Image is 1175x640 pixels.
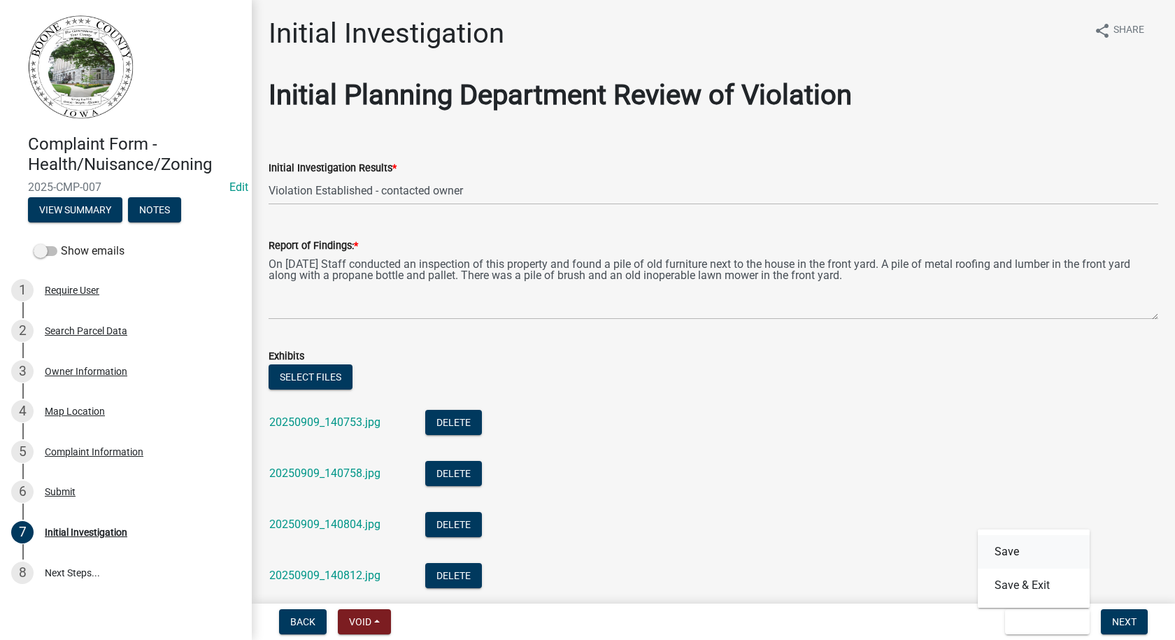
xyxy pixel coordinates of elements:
[269,241,358,251] label: Report of Findings:
[128,197,181,222] button: Notes
[978,569,1090,602] button: Save & Exit
[269,352,304,362] label: Exhibits
[279,609,327,634] button: Back
[269,415,380,429] a: 20250909_140753.jpg
[45,326,127,336] div: Search Parcel Data
[338,609,391,634] button: Void
[425,410,482,435] button: Delete
[28,197,122,222] button: View Summary
[128,205,181,216] wm-modal-confirm: Notes
[34,243,124,259] label: Show emails
[269,164,397,173] label: Initial Investigation Results
[28,134,241,175] h4: Complaint Form - Health/Nuisance/Zoning
[425,519,482,532] wm-modal-confirm: Delete Document
[1083,17,1155,44] button: shareShare
[45,447,143,457] div: Complaint Information
[11,320,34,342] div: 2
[269,569,380,582] a: 20250909_140812.jpg
[269,78,852,111] b: Initial Planning Department Review of Violation
[45,487,76,497] div: Submit
[1016,616,1070,627] span: Save & Exit
[11,400,34,422] div: 4
[978,535,1090,569] button: Save
[11,562,34,584] div: 8
[11,481,34,503] div: 6
[269,17,504,50] h1: Initial Investigation
[1094,22,1111,39] i: share
[45,285,99,295] div: Require User
[425,570,482,583] wm-modal-confirm: Delete Document
[425,461,482,486] button: Delete
[269,364,352,390] button: Select files
[1112,616,1137,627] span: Next
[28,15,134,120] img: Boone County, Iowa
[1005,609,1090,634] button: Save & Exit
[229,180,248,194] a: Edit
[425,468,482,481] wm-modal-confirm: Delete Document
[1101,609,1148,634] button: Next
[11,521,34,543] div: 7
[229,180,248,194] wm-modal-confirm: Edit Application Number
[1113,22,1144,39] span: Share
[425,417,482,430] wm-modal-confirm: Delete Document
[11,279,34,301] div: 1
[978,529,1090,608] div: Save & Exit
[28,205,122,216] wm-modal-confirm: Summary
[28,180,224,194] span: 2025-CMP-007
[45,527,127,537] div: Initial Investigation
[425,512,482,537] button: Delete
[425,563,482,588] button: Delete
[11,360,34,383] div: 3
[290,616,315,627] span: Back
[269,467,380,480] a: 20250909_140758.jpg
[269,518,380,531] a: 20250909_140804.jpg
[349,616,371,627] span: Void
[45,406,105,416] div: Map Location
[45,367,127,376] div: Owner Information
[11,441,34,463] div: 5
